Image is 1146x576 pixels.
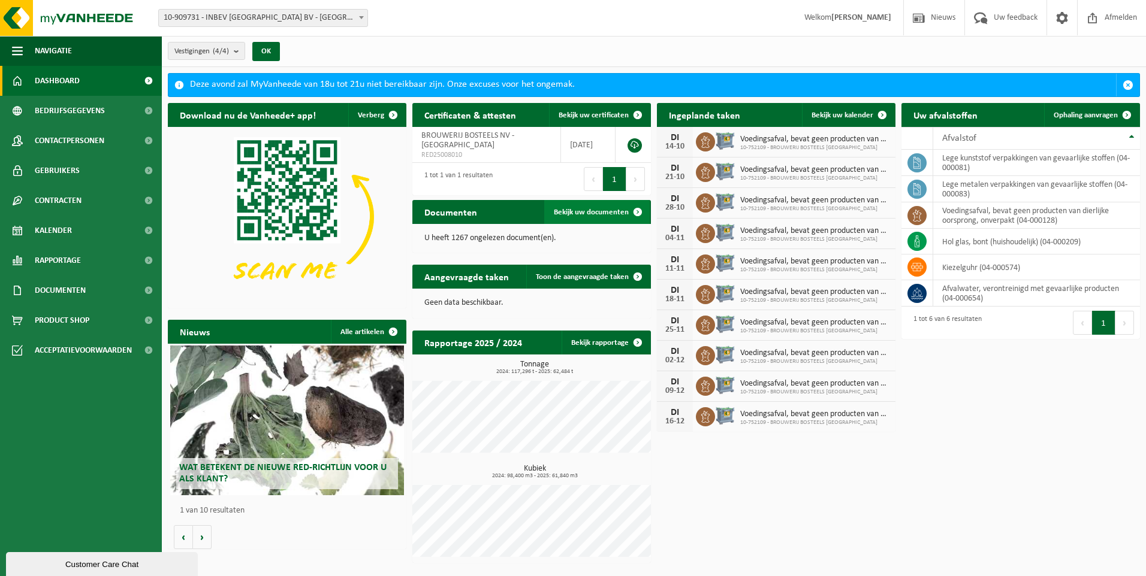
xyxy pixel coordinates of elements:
[933,254,1140,280] td: kiezelguhr (04-000574)
[35,36,72,66] span: Navigatie
[35,245,81,275] span: Rapportage
[1044,103,1139,127] a: Ophaling aanvragen
[663,417,687,426] div: 16-12
[663,377,687,387] div: DI
[562,331,650,354] a: Bekijk rapportage
[740,236,889,243] span: 10-752109 - BROUWERIJ BOSTEELS [GEOGRAPHIC_DATA]
[740,419,889,426] span: 10-752109 - BROUWERIJ BOSTEELS [GEOGRAPHIC_DATA]
[715,161,735,181] img: PB-AP-0800-MET-02-01
[715,283,735,304] img: PB-AP-0800-MET-02-01
[715,314,735,334] img: PB-AP-0800-MET-02-01
[159,10,367,26] span: 10-909731 - INBEV BELGIUM BV - ANDERLECHT
[715,344,735,365] img: PB-AP-0800-MET-02-01
[35,305,89,335] span: Product Shop
[933,280,1140,307] td: afvalwater, verontreinigd met gevaarlijke producten (04-000654)
[740,389,889,396] span: 10-752109 - BROUWERIJ BOSTEELS [GEOGRAPHIC_DATA]
[663,408,687,417] div: DI
[663,133,687,143] div: DI
[412,200,489,223] h2: Documenten
[170,345,404,495] a: Wat betekent de nieuwe RED-richtlijn voor u als klant?
[603,167,626,191] button: 1
[933,202,1140,229] td: voedingsafval, bevat geen producten van dierlijke oorsprong, onverpakt (04-000128)
[421,131,514,150] span: BROUWERIJ BOSTEELS NV - [GEOGRAPHIC_DATA]
[358,111,384,119] span: Verberg
[740,196,889,205] span: Voedingsafval, bevat geen producten van dierlijke oorsprong, onverpakt
[35,126,104,156] span: Contactpersonen
[740,205,889,213] span: 10-752109 - BROUWERIJ BOSTEELS [GEOGRAPHIC_DATA]
[663,255,687,265] div: DI
[412,265,521,288] h2: Aangevraagde taken
[348,103,405,127] button: Verberg
[626,167,645,191] button: Next
[740,226,889,236] span: Voedingsafval, bevat geen producten van dierlijke oorsprong, onverpakt
[158,9,368,27] span: 10-909731 - INBEV BELGIUM BV - ANDERLECHT
[412,331,534,354] h2: Rapportage 2025 / 2024
[412,103,528,126] h2: Certificaten & attesten
[35,186,82,216] span: Contracten
[715,192,735,212] img: PB-AP-0800-MET-02-01
[740,135,889,144] span: Voedingsafval, bevat geen producten van dierlijke oorsprong, onverpakt
[663,163,687,173] div: DI
[331,320,405,344] a: Alle artikelen
[663,316,687,326] div: DI
[657,103,752,126] h2: Ingeplande taken
[663,265,687,273] div: 11-11
[663,295,687,304] div: 18-11
[740,379,889,389] span: Voedingsafval, bevat geen producten van dierlijke oorsprong, onverpakt
[663,204,687,212] div: 28-10
[740,410,889,419] span: Voedingsafval, bevat geen producten van dierlijke oorsprong, onverpakt
[663,286,687,295] div: DI
[554,208,629,216] span: Bekijk uw documenten
[1073,311,1092,335] button: Previous
[35,96,105,126] span: Bedrijfsgegevens
[663,143,687,151] div: 14-10
[421,150,551,160] span: RED25008010
[584,167,603,191] button: Previous
[802,103,894,127] a: Bekijk uw kalender
[418,166,493,192] div: 1 tot 1 van 1 resultaten
[549,103,650,127] a: Bekijk uw certificaten
[663,173,687,181] div: 21-10
[740,287,889,297] span: Voedingsafval, bevat geen producten van dierlijke oorsprong, onverpakt
[526,265,650,289] a: Toon de aangevraagde taken
[168,42,245,60] button: Vestigingen(4/4)
[715,405,735,426] img: PB-AP-0800-MET-02-01
[418,369,651,375] span: 2024: 117,296 t - 2025: 62,484 t
[213,47,229,55] count: (4/4)
[933,229,1140,254] td: hol glas, bont (huishoudelijk) (04-000209)
[1092,311,1115,335] button: 1
[559,111,629,119] span: Bekijk uw certificaten
[424,299,639,307] p: Geen data beschikbaar.
[35,216,72,245] span: Kalender
[174,43,229,60] span: Vestigingen
[663,387,687,395] div: 09-12
[168,127,406,306] img: Download de VHEPlus App
[1054,111,1118,119] span: Ophaling aanvragen
[740,328,889,335] span: 10-752109 - BROUWERIJ BOSTEELS [GEOGRAPHIC_DATA]
[663,356,687,365] div: 02-12
[424,234,639,242] p: U heeft 1267 ongelezen document(en).
[35,335,132,365] span: Acceptatievoorwaarden
[190,74,1116,96] div: Deze avond zal MyVanheede van 18u tot 21u niet bereikbaar zijn. Onze excuses voor het ongemak.
[715,375,735,395] img: PB-AP-0800-MET-02-01
[907,310,982,336] div: 1 tot 6 van 6 resultaten
[252,42,280,61] button: OK
[6,550,200,576] iframe: chat widget
[933,150,1140,176] td: lege kunststof verpakkingen van gevaarlijke stoffen (04-000081)
[715,222,735,242] img: PB-AP-0800-MET-02-01
[812,111,873,119] span: Bekijk uw kalender
[663,326,687,334] div: 25-11
[561,127,616,163] td: [DATE]
[179,463,387,484] span: Wat betekent de nieuwe RED-richtlijn voor u als klant?
[168,103,328,126] h2: Download nu de Vanheede+ app!
[536,273,629,281] span: Toon de aangevraagde taken
[740,165,889,175] span: Voedingsafval, bevat geen producten van dierlijke oorsprong, onverpakt
[174,525,193,549] button: Vorige
[35,275,86,305] span: Documenten
[740,358,889,365] span: 10-752109 - BROUWERIJ BOSTEELS [GEOGRAPHIC_DATA]
[663,347,687,356] div: DI
[180,507,400,515] p: 1 van 10 resultaten
[740,297,889,304] span: 10-752109 - BROUWERIJ BOSTEELS [GEOGRAPHIC_DATA]
[715,253,735,273] img: PB-AP-0800-MET-02-01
